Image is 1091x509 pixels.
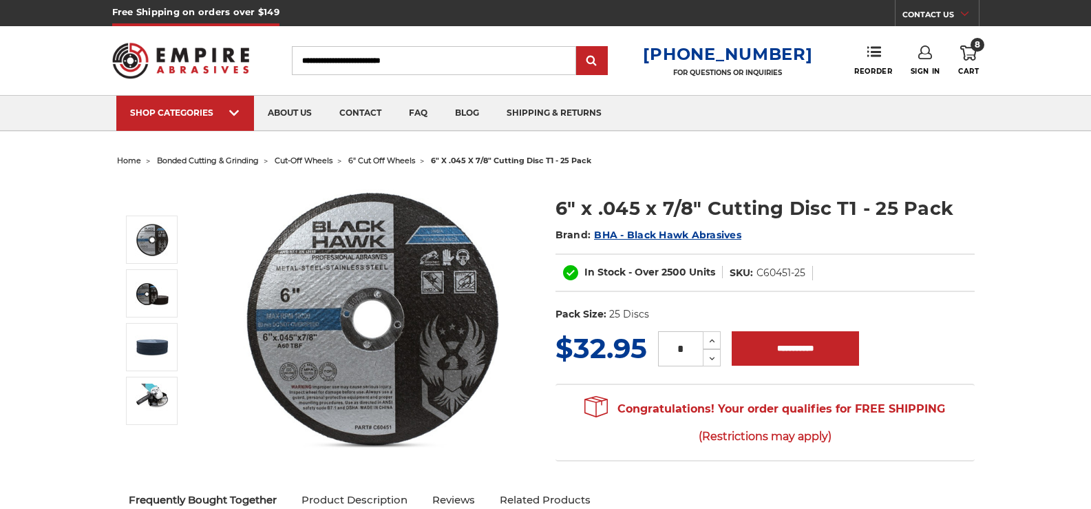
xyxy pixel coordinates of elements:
img: Empire Abrasives [112,34,250,87]
dt: Pack Size: [555,307,606,322]
h1: 6" x .045 x 7/8" Cutting Disc T1 - 25 Pack [555,195,975,222]
span: Units [689,266,715,278]
a: BHA - Black Hawk Abrasives [594,229,741,241]
span: - Over [628,266,659,278]
span: (Restrictions may apply) [584,423,945,450]
a: home [117,156,141,165]
span: Reorder [854,67,892,76]
a: blog [441,96,493,131]
a: CONTACT US [902,7,979,26]
div: SHOP CATEGORIES [130,107,240,118]
a: about us [254,96,326,131]
img: 6 inch metal cutting angle grinder cut off wheel [135,384,169,418]
img: 6" x .045 x 7/8" Cutting Disc T1 [235,180,510,456]
span: 2500 [661,266,686,278]
a: faq [395,96,441,131]
a: cut-off wheels [275,156,332,165]
a: 8 Cart [958,45,979,76]
img: 6" x .045 x 7/8" Cut Off Disks 25 Pack [135,330,169,364]
a: contact [326,96,395,131]
span: $32.95 [555,331,647,365]
a: bonded cutting & grinding [157,156,259,165]
dd: 25 Discs [609,307,649,322]
img: 6" x .045 x 7/8" Cut Off wheel [135,276,169,311]
dt: SKU: [730,266,753,280]
span: Sign In [911,67,940,76]
span: 6" x .045 x 7/8" cutting disc t1 - 25 pack [431,156,591,165]
a: 6" cut off wheels [348,156,415,165]
span: Brand: [555,229,591,241]
a: Reorder [854,45,892,75]
span: Cart [958,67,979,76]
span: 8 [971,38,984,52]
dd: C60451-25 [756,266,805,280]
p: FOR QUESTIONS OR INQUIRIES [643,68,812,77]
a: shipping & returns [493,96,615,131]
span: In Stock [584,266,626,278]
span: Congratulations! Your order qualifies for FREE SHIPPING [584,395,945,450]
img: 6" x .045 x 7/8" Cutting Disc T1 [135,222,169,257]
input: Submit [578,48,606,75]
a: [PHONE_NUMBER] [643,44,812,64]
